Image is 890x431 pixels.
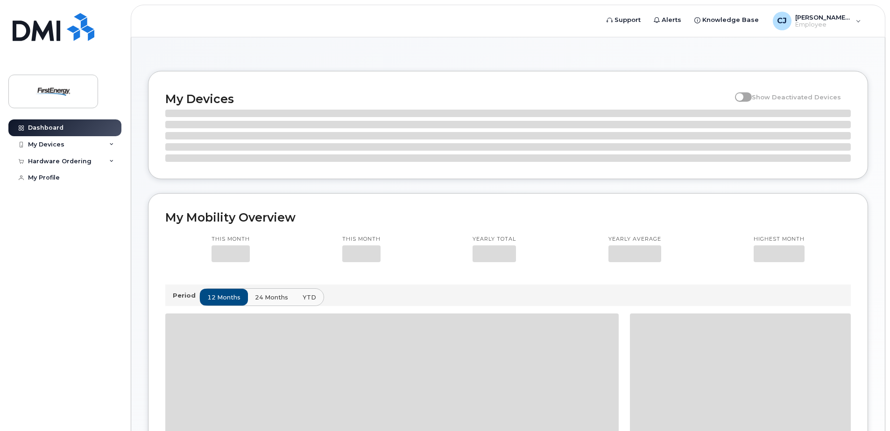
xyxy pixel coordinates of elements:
input: Show Deactivated Devices [735,88,742,96]
span: Show Deactivated Devices [752,93,841,101]
h2: My Mobility Overview [165,210,851,224]
p: This month [212,236,250,243]
p: Yearly average [608,236,661,243]
h2: My Devices [165,92,730,106]
p: Yearly total [473,236,516,243]
p: Period [173,291,199,300]
p: Highest month [754,236,805,243]
span: 24 months [255,293,288,302]
span: YTD [303,293,316,302]
p: This month [342,236,381,243]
